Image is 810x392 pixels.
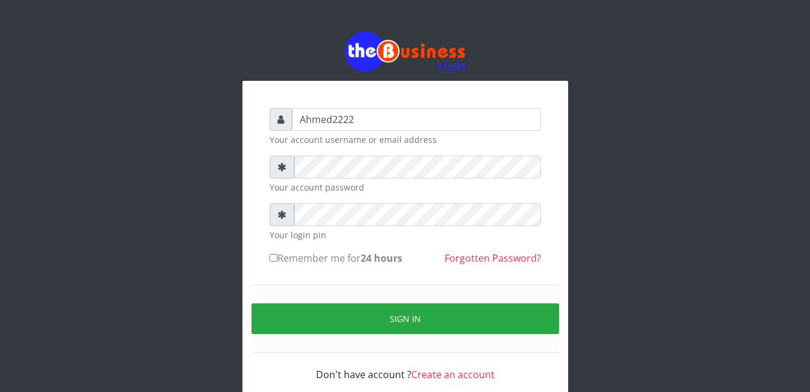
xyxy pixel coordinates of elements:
[270,133,541,146] small: Your account username or email address
[411,368,495,381] a: Create an account
[252,303,559,334] button: Sign in
[270,353,541,382] div: Don't have account ?
[270,251,402,265] label: Remember me for
[270,254,277,262] input: Remember me for24 hours
[270,181,541,194] small: Your account password
[292,108,541,131] input: Username or email address
[445,251,541,265] a: Forgotten Password?
[270,229,541,241] small: Your login pin
[361,251,402,265] b: 24 hours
